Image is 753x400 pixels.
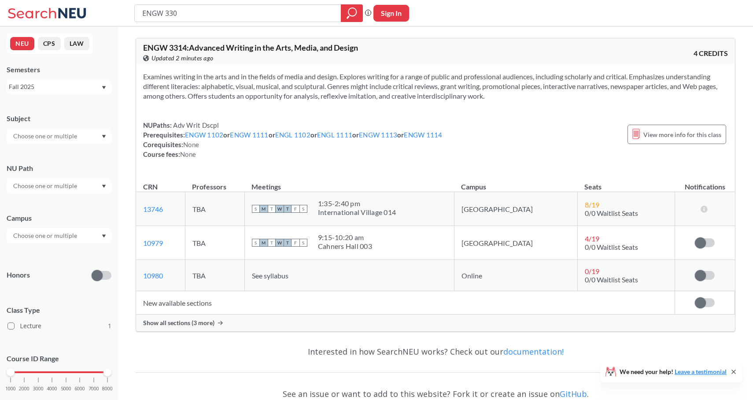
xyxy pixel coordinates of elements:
span: 4 CREDITS [694,48,728,58]
a: Leave a testimonial [675,368,727,375]
div: magnifying glass [341,4,363,22]
a: 10980 [143,271,163,280]
span: W [276,205,284,213]
span: See syllabus [252,271,288,280]
button: Sign In [373,5,409,22]
svg: Dropdown arrow [102,86,106,89]
a: ENGL 1102 [275,131,310,139]
span: 0/0 Waitlist Seats [585,275,638,284]
th: Seats [577,173,675,192]
div: International Village 014 [318,208,396,217]
p: Honors [7,270,30,280]
span: S [299,205,307,213]
div: CRN [143,182,158,192]
span: 0/0 Waitlist Seats [585,209,638,217]
th: Professors [185,173,244,192]
span: None [180,150,196,158]
div: Campus [7,213,111,223]
div: Show all sections (3 more) [136,315,735,331]
span: S [252,239,260,247]
svg: Dropdown arrow [102,185,106,188]
td: TBA [185,260,244,291]
div: Fall 2025Dropdown arrow [7,80,111,94]
span: 3000 [33,386,44,391]
span: Adv Writ Dscpl [172,121,219,129]
div: NUPaths: Prerequisites: or or or or or Corequisites: Course fees: [143,120,443,159]
a: GitHub [560,389,587,399]
div: Cahners Hall 003 [318,242,372,251]
div: Semesters [7,65,111,74]
span: S [299,239,307,247]
label: Lecture [7,320,111,332]
div: NU Path [7,163,111,173]
span: 8000 [102,386,113,391]
span: M [260,239,268,247]
span: 0 / 19 [585,267,599,275]
td: [GEOGRAPHIC_DATA] [454,226,577,260]
span: 7000 [89,386,99,391]
input: Choose one or multiple [9,181,83,191]
button: NEU [10,37,34,50]
span: We need your help! [620,369,727,375]
a: documentation! [503,346,564,357]
span: 6000 [74,386,85,391]
a: ENGW 1111 [230,131,268,139]
span: F [292,205,299,213]
th: Campus [454,173,577,192]
span: T [268,239,276,247]
td: [GEOGRAPHIC_DATA] [454,192,577,226]
span: M [260,205,268,213]
span: S [252,205,260,213]
div: Subject [7,114,111,123]
span: View more info for this class [643,129,721,140]
input: Choose one or multiple [9,131,83,141]
span: 4000 [47,386,57,391]
div: Dropdown arrow [7,178,111,193]
span: T [284,239,292,247]
span: 5000 [61,386,71,391]
div: Interested in how SearchNEU works? Check out our [136,339,735,364]
a: 13746 [143,205,163,213]
div: Fall 2025 [9,82,101,92]
div: Dropdown arrow [7,228,111,243]
span: 0/0 Waitlist Seats [585,243,638,251]
th: Notifications [675,173,735,192]
span: T [268,205,276,213]
span: 1 [108,321,111,331]
span: 8 / 19 [585,200,599,209]
span: F [292,239,299,247]
span: T [284,205,292,213]
span: Class Type [7,305,111,315]
td: New available sections [136,291,675,315]
span: ENGW 3314 : Advanced Writing in the Arts, Media, and Design [143,43,358,52]
a: 10979 [143,239,163,247]
div: 9:15 - 10:20 am [318,233,372,242]
td: TBA [185,192,244,226]
a: ENGW 1114 [404,131,442,139]
button: CPS [38,37,61,50]
div: 1:35 - 2:40 pm [318,199,396,208]
span: W [276,239,284,247]
span: 2000 [19,386,30,391]
p: Course ID Range [7,354,111,364]
span: 4 / 19 [585,234,599,243]
button: LAW [64,37,89,50]
td: TBA [185,226,244,260]
a: ENGL 1111 [317,131,352,139]
svg: Dropdown arrow [102,135,106,138]
svg: magnifying glass [347,7,357,19]
th: Meetings [244,173,454,192]
a: ENGW 1102 [185,131,223,139]
section: Examines writing in the arts and in the fields of media and design. Explores writing for a range ... [143,72,728,101]
span: None [183,141,199,148]
div: Dropdown arrow [7,129,111,144]
a: ENGW 1113 [359,131,397,139]
svg: Dropdown arrow [102,234,106,238]
td: Online [454,260,577,291]
input: Class, professor, course number, "phrase" [141,6,335,21]
span: 1000 [5,386,16,391]
span: Show all sections (3 more) [143,319,214,327]
input: Choose one or multiple [9,230,83,241]
span: Updated 2 minutes ago [151,53,214,63]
